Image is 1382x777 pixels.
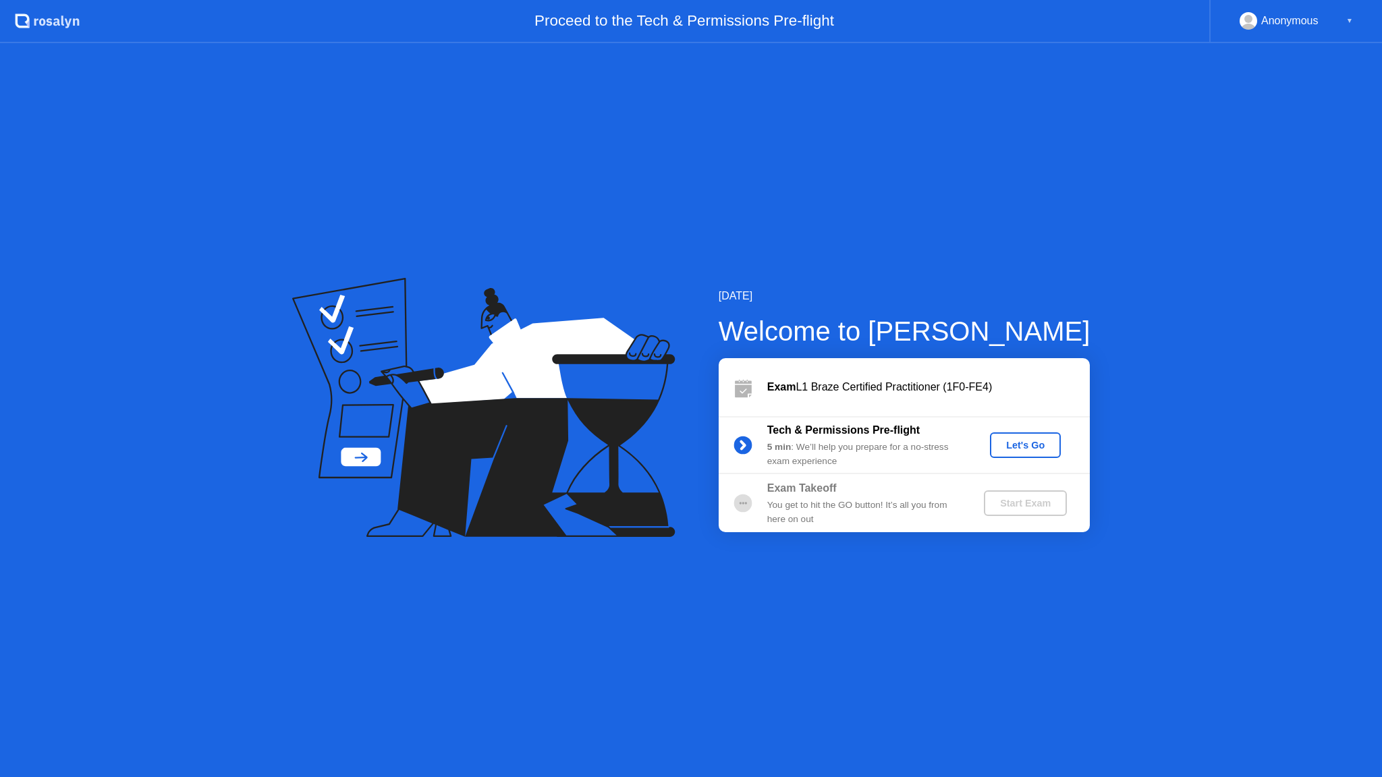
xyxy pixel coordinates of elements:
div: Welcome to [PERSON_NAME] [719,311,1090,351]
div: ▼ [1346,12,1353,30]
div: : We’ll help you prepare for a no-stress exam experience [767,440,962,468]
div: [DATE] [719,288,1090,304]
div: You get to hit the GO button! It’s all you from here on out [767,498,962,526]
div: L1 Braze Certified Practitioner (1F0-FE4) [767,379,1090,395]
button: Start Exam [984,490,1067,516]
b: Exam Takeoff [767,482,837,494]
b: 5 min [767,442,792,452]
div: Anonymous [1261,12,1319,30]
button: Let's Go [990,432,1061,458]
div: Let's Go [995,440,1055,451]
div: Start Exam [989,498,1061,509]
b: Tech & Permissions Pre-flight [767,424,920,436]
b: Exam [767,381,796,393]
